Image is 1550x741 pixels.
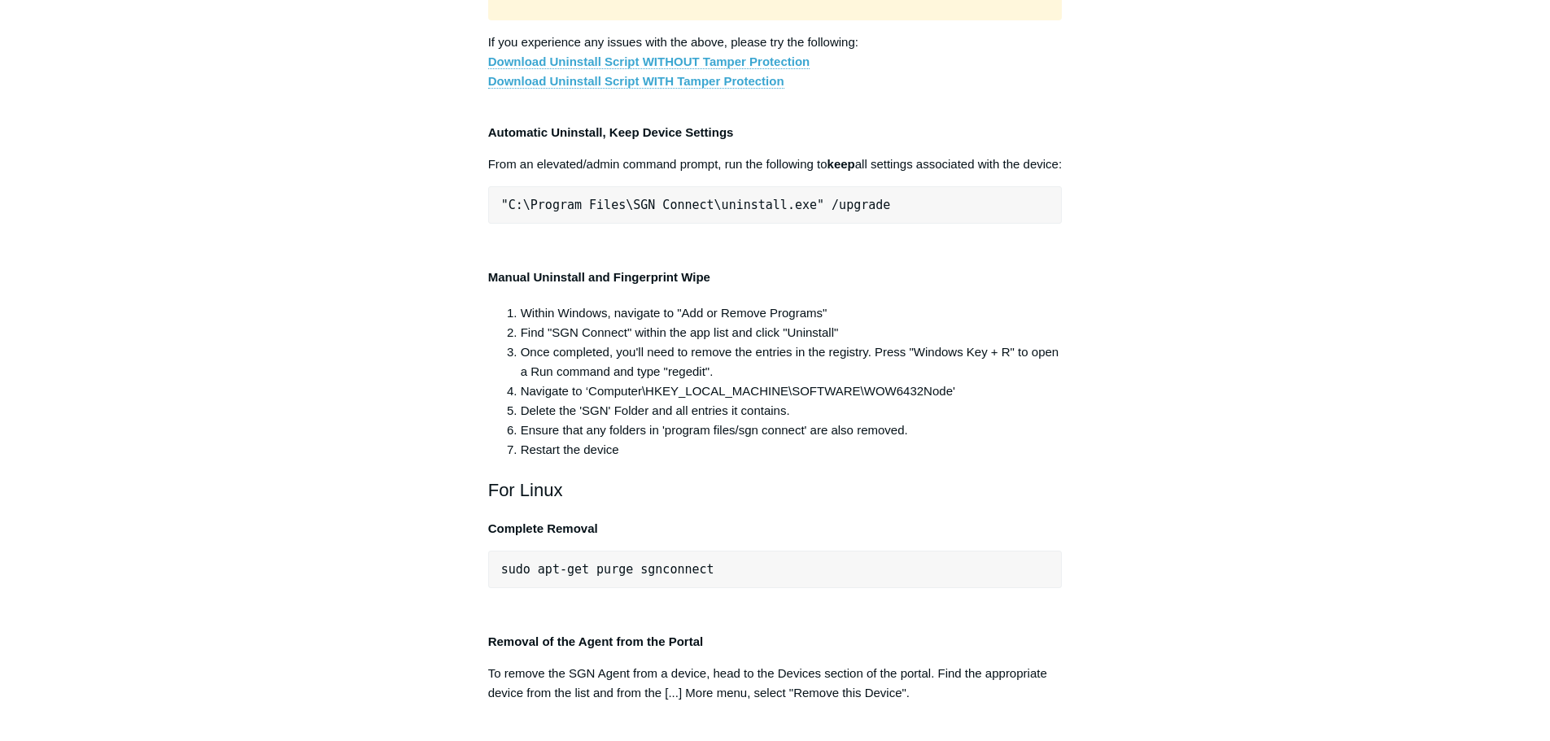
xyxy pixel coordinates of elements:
strong: keep [827,157,855,171]
strong: Manual Uninstall and Fingerprint Wipe [488,270,710,284]
li: Within Windows, navigate to "Add or Remove Programs" [521,303,1063,323]
li: Ensure that any folders in 'program files/sgn connect' are also removed. [521,421,1063,440]
strong: Automatic Uninstall, Keep Device Settings [488,125,734,139]
span: "C:\Program Files\SGN Connect\uninstall.exe" /upgrade [501,198,891,212]
li: Restart the device [521,440,1063,460]
strong: Complete Removal [488,521,598,535]
span: To remove the SGN Agent from a device, head to the Devices section of the portal. Find the approp... [488,666,1047,700]
strong: Removal of the Agent from the Portal [488,634,703,648]
li: Navigate to ‘Computer\HKEY_LOCAL_MACHINE\SOFTWARE\WOW6432Node' [521,381,1063,401]
li: Find "SGN Connect" within the app list and click "Uninstall" [521,323,1063,342]
li: Delete the 'SGN' Folder and all entries it contains. [521,401,1063,421]
li: Once completed, you'll need to remove the entries in the registry. Press "Windows Key + R" to ope... [521,342,1063,381]
span: From an elevated/admin command prompt, run the following to all settings associated with the device: [488,157,1062,171]
a: Download Uninstall Script WITH Tamper Protection [488,74,784,89]
h2: For Linux [488,476,1063,504]
p: If you experience any issues with the above, please try the following: [488,33,1063,91]
pre: sudo apt-get purge sgnconnect [488,551,1063,588]
a: Download Uninstall Script WITHOUT Tamper Protection [488,54,810,69]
